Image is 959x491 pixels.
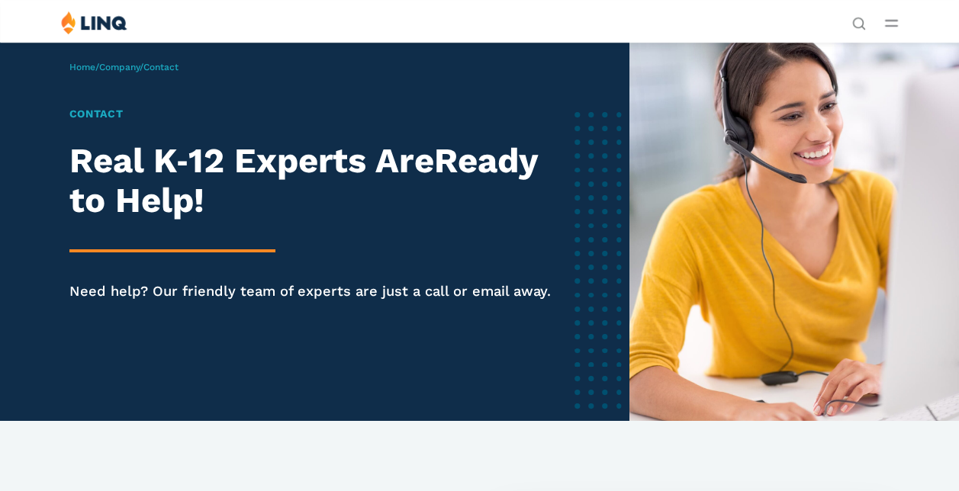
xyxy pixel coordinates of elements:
[852,15,866,29] button: Open Search Bar
[61,11,127,34] img: LINQ | K‑12 Software
[99,62,140,72] a: Company
[852,11,866,29] nav: Utility Navigation
[69,106,561,122] h1: Contact
[69,141,561,220] h2: Real K‑12 Experts Are
[69,62,95,72] a: Home
[69,62,179,72] span: / /
[885,14,898,31] button: Open Main Menu
[143,62,179,72] span: Contact
[69,140,538,220] strong: Ready to Help!
[69,281,561,301] p: Need help? Our friendly team of experts are just a call or email away.
[629,42,959,421] img: Female software representative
